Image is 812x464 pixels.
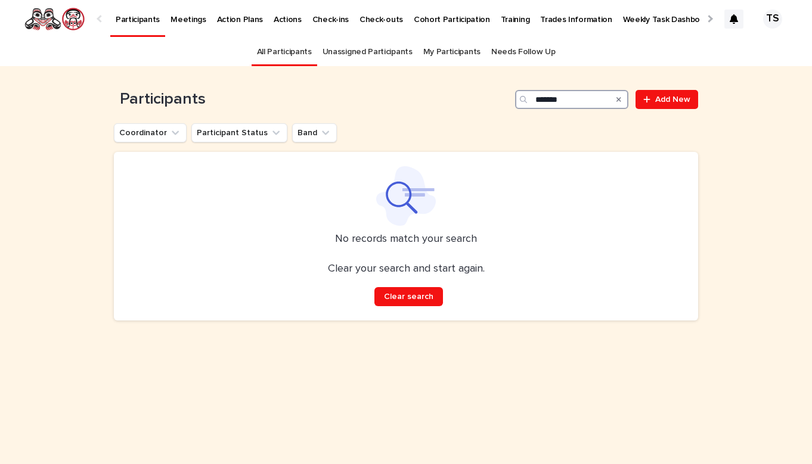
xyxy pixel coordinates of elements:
[423,38,481,66] a: My Participants
[114,90,510,109] h1: Participants
[655,95,690,104] span: Add New
[384,292,433,301] span: Clear search
[323,38,413,66] a: Unassigned Participants
[374,287,443,306] button: Clear search
[763,10,782,29] div: TS
[128,233,684,246] p: No records match your search
[292,123,337,142] button: Band
[257,38,312,66] a: All Participants
[328,263,485,276] p: Clear your search and start again.
[24,7,85,31] img: rNyI97lYS1uoOg9yXW8k
[515,90,628,109] input: Search
[191,123,287,142] button: Participant Status
[114,123,187,142] button: Coordinator
[636,90,698,109] a: Add New
[491,38,555,66] a: Needs Follow Up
